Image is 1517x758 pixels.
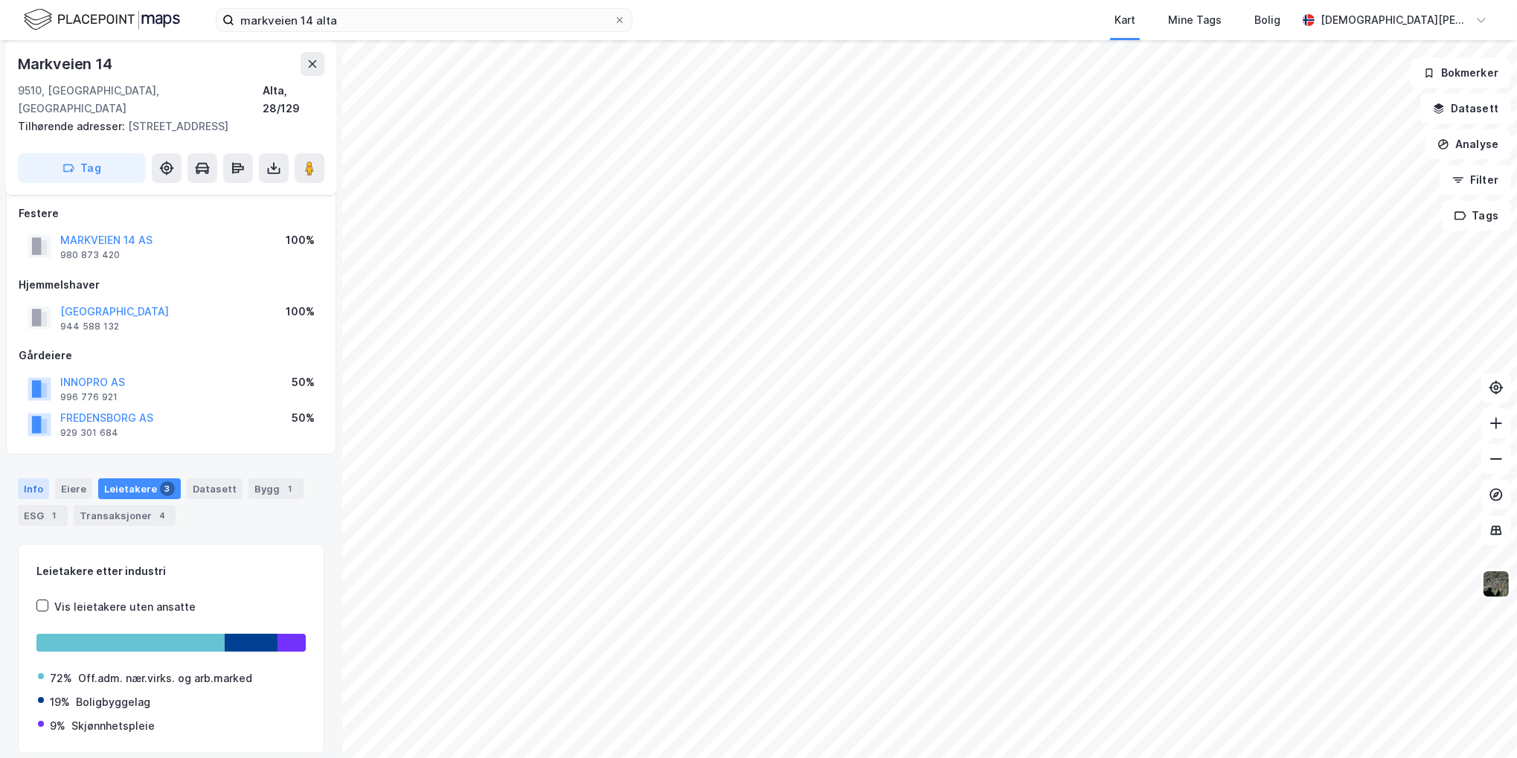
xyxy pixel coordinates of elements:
div: 980 873 420 [60,249,120,261]
div: 50% [292,373,315,391]
div: 72% [50,669,72,687]
div: Off.adm. nær.virks. og arb.marked [78,669,252,687]
div: 1 [47,508,62,523]
div: Bygg [248,478,304,499]
div: [DEMOGRAPHIC_DATA][PERSON_NAME] [1321,11,1469,29]
button: Datasett [1420,94,1511,123]
div: Festere [19,205,324,222]
div: Mine Tags [1168,11,1222,29]
div: 1 [283,481,298,496]
input: Søk på adresse, matrikkel, gårdeiere, leietakere eller personer [234,9,614,31]
div: Bolig [1254,11,1280,29]
div: 944 588 132 [60,321,119,333]
div: 9% [50,717,65,735]
button: Filter [1440,165,1511,195]
img: logo.f888ab2527a4732fd821a326f86c7f29.svg [24,7,180,33]
img: 9k= [1482,570,1510,598]
div: 19% [50,693,70,711]
button: Tag [18,153,146,183]
span: Tilhørende adresser: [18,120,128,132]
div: Leietakere [98,478,181,499]
div: ESG [18,505,68,526]
div: Leietakere etter industri [36,562,306,580]
div: 996 776 921 [60,391,118,403]
div: 929 301 684 [60,427,118,439]
div: 3 [160,481,175,496]
div: [STREET_ADDRESS] [18,118,312,135]
div: 4 [155,508,170,523]
iframe: Chat Widget [1443,687,1517,758]
div: 9510, [GEOGRAPHIC_DATA], [GEOGRAPHIC_DATA] [18,82,263,118]
div: Transaksjoner [74,505,176,526]
div: Skjønnhetspleie [71,717,155,735]
div: 100% [286,231,315,249]
div: Boligbyggelag [76,693,150,711]
div: Gårdeiere [19,347,324,364]
div: Markveien 14 [18,52,115,76]
div: Eiere [55,478,92,499]
button: Bokmerker [1411,58,1511,88]
div: 100% [286,303,315,321]
div: Alta, 28/129 [263,82,324,118]
div: Info [18,478,49,499]
div: Datasett [187,478,243,499]
div: Vis leietakere uten ansatte [54,598,196,616]
button: Analyse [1425,129,1511,159]
div: 50% [292,409,315,427]
div: Kart [1115,11,1135,29]
div: Hjemmelshaver [19,276,324,294]
button: Tags [1442,201,1511,231]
